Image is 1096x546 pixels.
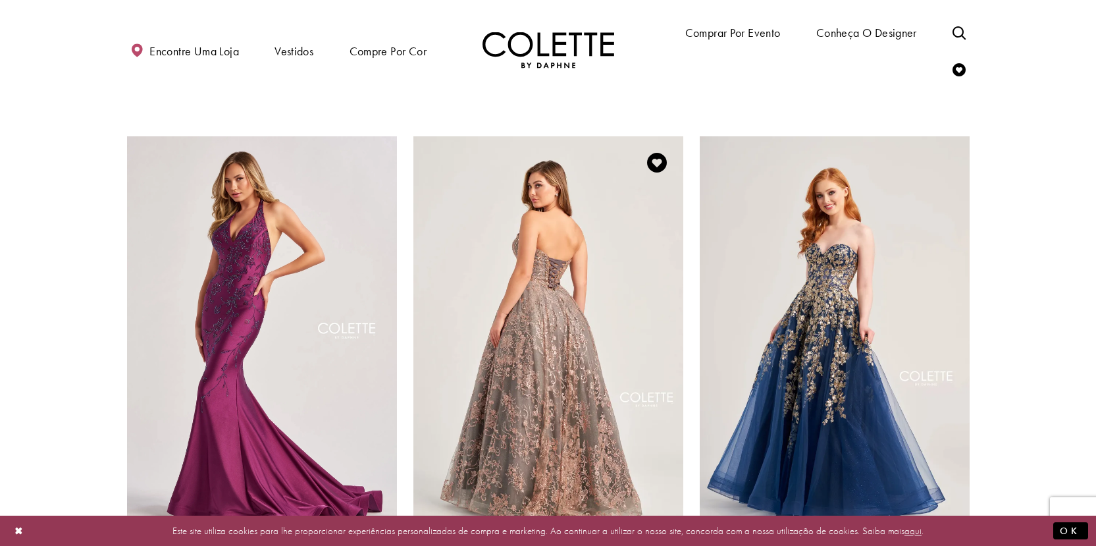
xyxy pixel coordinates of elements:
font: Conheça o designer [816,25,917,40]
font: Encontre uma loja [149,43,239,59]
a: Verificar lista de desejos [949,51,969,87]
font: Este site utiliza cookies para lhe proporcionar experiências personalizadas de compra e marketing... [172,524,904,537]
span: Vestidos [271,32,317,69]
img: Colette por Daphne [483,32,614,68]
a: Alternar pesquisa [949,14,969,50]
font: . [922,524,924,537]
font: OK [1060,524,1082,537]
a: Encontre uma loja [127,32,242,69]
button: Fechar diálogo [8,519,30,542]
span: Compre por cor [346,32,430,69]
font: Vestidos [274,43,313,59]
a: aqui [904,524,922,537]
a: Visite Colette by Daphne Estilo No. CL5136 Página [700,136,970,529]
a: Adicionar à lista de desejos [643,149,671,177]
span: Comprar por evento [682,13,784,51]
a: Visite a página inicial [483,32,614,68]
a: Conheça o designer [813,13,920,51]
a: Visite Colette by Daphne Estilo No. CL5101 Página [413,136,683,529]
button: Enviar diálogo [1053,522,1088,539]
font: Comprar por evento [685,25,781,40]
a: Visite Colette by Daphne Estilo No. CL8455 Página [127,136,397,529]
font: Compre por cor [350,43,427,59]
